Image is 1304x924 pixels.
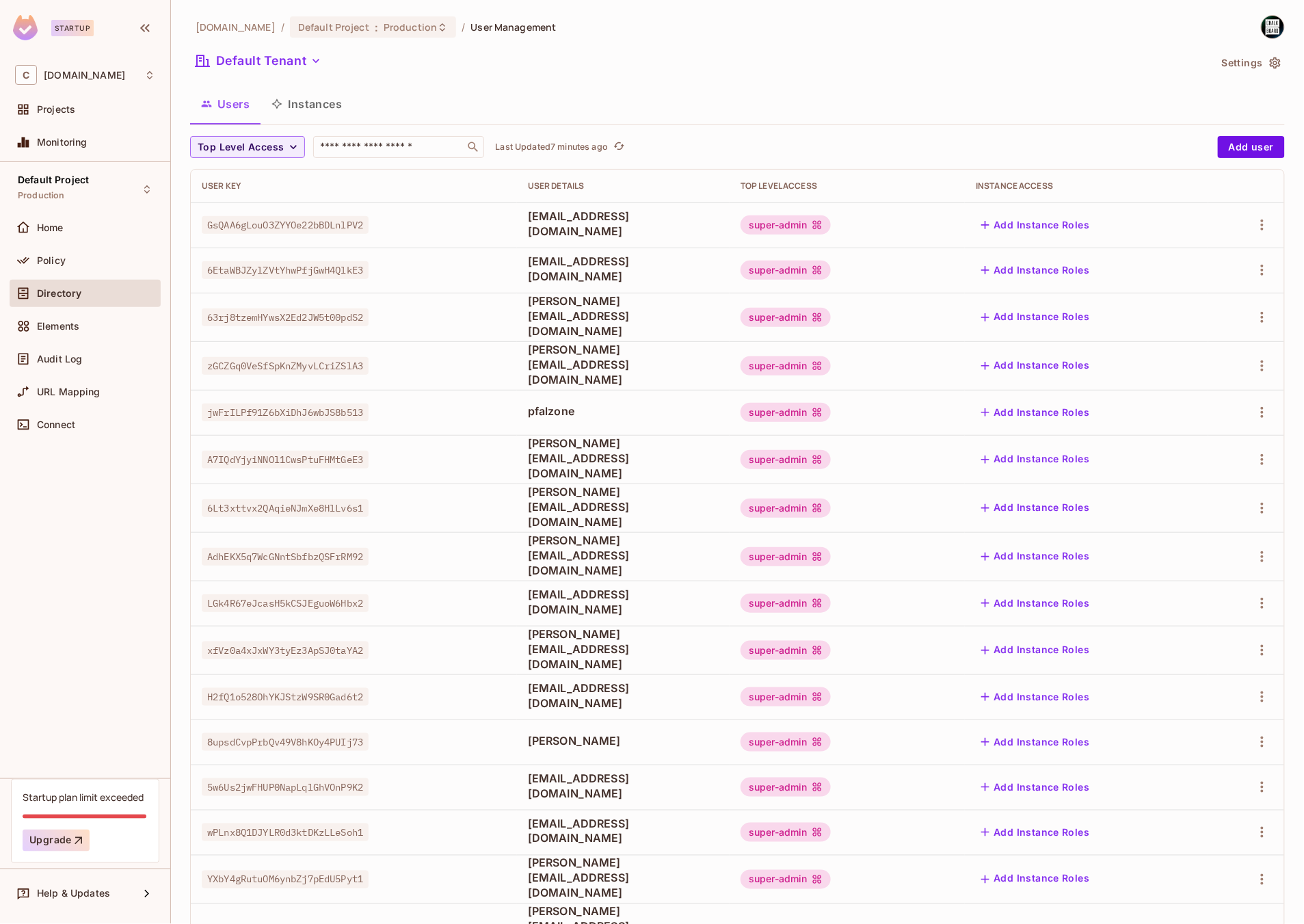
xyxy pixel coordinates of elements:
div: super-admin [741,778,831,797]
li: / [281,21,284,34]
span: pfalzone [528,404,719,419]
span: Elements [37,321,79,332]
button: Add Instance Roles [976,776,1095,798]
button: Add Instance Roles [976,401,1095,423]
span: [PERSON_NAME][EMAIL_ADDRESS][DOMAIN_NAME] [528,626,719,672]
div: super-admin [741,547,831,566]
button: Top Level Access [190,136,305,158]
span: [PERSON_NAME][EMAIL_ADDRESS][DOMAIN_NAME] [528,856,719,901]
span: [PERSON_NAME][EMAIL_ADDRESS][DOMAIN_NAME] [528,436,719,481]
p: Last Updated 7 minutes ago [495,142,608,153]
span: Monitoring [37,137,88,148]
span: jwFrILPf91Z6bXiDhJ6wbJS8b513 [202,404,369,421]
span: Home [37,222,64,233]
span: [EMAIL_ADDRESS][DOMAIN_NAME] [528,587,719,617]
div: super-admin [741,403,831,422]
span: [PERSON_NAME][EMAIL_ADDRESS][DOMAIN_NAME] [528,484,719,529]
span: Top Level Access [198,139,284,156]
img: SReyMgAAAABJRU5ErkJggg== [13,15,38,40]
span: 63rj8tzemHYwsX2Ed2JW5t00pdS2 [202,308,369,326]
span: Help & Updates [37,888,110,899]
button: refresh [611,139,627,155]
span: Audit Log [37,354,82,365]
span: wPLnx8Q1DJYLR0d3ktDKzLLeSoh1 [202,823,369,841]
span: refresh [613,140,625,154]
span: C [15,65,37,85]
img: William Connelly [1262,16,1284,38]
span: GsQAA6gLouO3ZYYOe22bBDLnlPV2 [202,216,369,234]
button: Add Instance Roles [976,355,1095,377]
span: 8upsdCvpPrbQv49V8hKOy4PUIj73 [202,733,369,751]
button: Add Instance Roles [976,592,1095,614]
div: super-admin [741,594,831,613]
div: Top Level Access [741,181,954,192]
button: Add Instance Roles [976,259,1095,281]
span: A7IQdYjyiNNOl1CwsPtuFHMtGeE3 [202,451,369,468]
button: Add Instance Roles [976,497,1095,519]
div: Startup [51,20,94,36]
span: [PERSON_NAME][EMAIL_ADDRESS][DOMAIN_NAME] [528,293,719,339]
div: super-admin [741,499,831,518]
span: YXbY4gRutuOM6ynbZj7pEdU5Pyt1 [202,871,369,888]
div: super-admin [741,823,831,842]
button: Instances [261,87,353,121]
div: super-admin [741,308,831,327]
span: : [374,22,379,33]
span: [EMAIL_ADDRESS][DOMAIN_NAME] [528,209,719,239]
span: [EMAIL_ADDRESS][DOMAIN_NAME] [528,681,719,711]
span: Workspace: chalkboard.io [44,70,125,81]
span: Click to refresh data [608,139,627,155]
span: xfVz0a4xJxWY3tyEz3ApSJ0taYA2 [202,642,369,659]
div: Startup plan limit exceeded [23,791,144,804]
span: AdhEKX5q7WcGNntSbfbzQSFrRM92 [202,548,369,566]
button: Add Instance Roles [976,546,1095,568]
div: Instance Access [976,181,1197,192]
span: [PERSON_NAME][EMAIL_ADDRESS][DOMAIN_NAME] [528,342,719,387]
button: Add Instance Roles [976,821,1095,843]
button: Add Instance Roles [976,639,1095,661]
div: super-admin [741,215,831,235]
span: H2fQ1o528OhYKJStzW9SR0Gad6t2 [202,688,369,706]
span: [PERSON_NAME][EMAIL_ADDRESS][DOMAIN_NAME] [528,533,719,578]
span: 5w6Us2jwFHUP0NapLqlGhVOnP9K2 [202,778,369,796]
div: super-admin [741,732,831,752]
button: Add Instance Roles [976,686,1095,708]
div: User Key [202,181,506,192]
span: 6Lt3xttvx2QAqieNJmXe8HlLv6s1 [202,499,369,517]
li: / [462,21,465,34]
span: [EMAIL_ADDRESS][DOMAIN_NAME] [528,816,719,846]
button: Add Instance Roles [976,869,1095,890]
span: [EMAIL_ADDRESS][DOMAIN_NAME] [528,254,719,284]
span: [EMAIL_ADDRESS][DOMAIN_NAME] [528,771,719,801]
div: super-admin [741,687,831,707]
div: User Details [528,181,719,192]
span: User Management [470,21,556,34]
button: Upgrade [23,830,90,852]
span: Production [384,21,437,34]
button: Add Instance Roles [976,731,1095,753]
div: super-admin [741,261,831,280]
button: Add Instance Roles [976,449,1095,471]
div: super-admin [741,450,831,469]
span: Connect [37,419,75,430]
button: Default Tenant [190,50,327,72]
span: Policy [37,255,66,266]
span: Default Project [18,174,89,185]
div: super-admin [741,870,831,889]
span: URL Mapping [37,386,101,397]
div: super-admin [741,641,831,660]
span: zGCZGq0VeSfSpKnZMyvLCriZSlA3 [202,357,369,375]
span: Projects [37,104,75,115]
span: 6EtaWBJZylZVtYhwPfjGwH4QlkE3 [202,261,369,279]
button: Add Instance Roles [976,214,1095,236]
button: Add user [1218,136,1285,158]
span: the active workspace [196,21,276,34]
button: Add Instance Roles [976,306,1095,328]
button: Settings [1216,52,1285,74]
span: [PERSON_NAME] [528,733,719,748]
span: Directory [37,288,81,299]
span: Default Project [298,21,369,34]
span: Production [18,190,65,201]
div: super-admin [741,356,831,375]
span: LGk4R67eJcasH5kCSJEguoW6Hbx2 [202,594,369,612]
